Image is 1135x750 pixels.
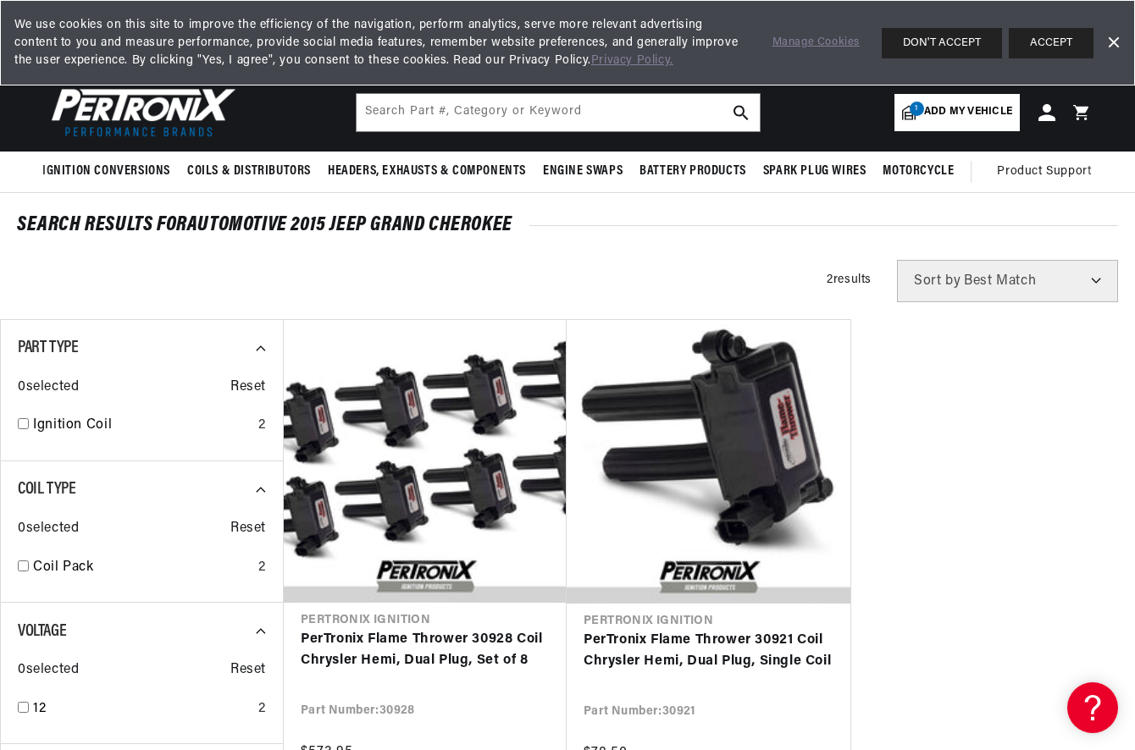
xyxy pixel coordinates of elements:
span: Reset [230,659,266,681]
select: Sort by [897,260,1118,302]
span: Coils & Distributors [187,163,311,180]
div: SEARCH RESULTS FOR Automotive 2015 Jeep Grand Cherokee [17,217,1118,234]
span: Coil Type [18,481,75,498]
span: Add my vehicle [924,104,1012,120]
a: 12 [33,698,252,720]
button: DON'T ACCEPT [882,28,1002,58]
div: 2 [258,698,266,720]
input: Search Part #, Category or Keyword [357,94,760,131]
summary: Ignition Conversions [42,152,179,191]
a: 1Add my vehicle [894,94,1020,131]
summary: Battery Products [631,152,755,191]
span: Reset [230,518,266,540]
a: Dismiss Banner [1100,30,1126,56]
span: Battery Products [639,163,746,180]
a: Privacy Policy. [591,54,673,67]
div: 2 [258,557,266,579]
a: Manage Cookies [772,34,860,52]
a: PerTronix Flame Thrower 30928 Coil Chrysler Hemi, Dual Plug, Set of 8 [301,629,550,672]
summary: Product Support [997,152,1099,192]
div: 2 [258,415,266,437]
a: Coil Pack [33,557,252,579]
button: ACCEPT [1009,28,1093,58]
span: Spark Plug Wires [763,163,866,180]
a: Ignition Coil [33,415,252,437]
span: Reset [230,377,266,399]
span: Part Type [18,339,78,356]
summary: Headers, Exhausts & Components [319,152,534,191]
img: Pertronix [42,83,237,141]
button: search button [723,94,760,131]
span: 0 selected [18,518,79,540]
summary: Engine Swaps [534,152,631,191]
summary: Coils & Distributors [179,152,319,191]
span: 1 [910,102,924,116]
span: Motorcycle [883,163,954,180]
span: Sort by [914,274,961,288]
span: 0 selected [18,659,79,681]
summary: Spark Plug Wires [755,152,875,191]
span: Ignition Conversions [42,163,170,180]
a: PerTronix Flame Thrower 30921 Coil Chrysler Hemi, Dual Plug, Single Coil [584,630,833,673]
span: Voltage [18,623,66,640]
span: 0 selected [18,377,79,399]
span: Headers, Exhausts & Components [328,163,526,180]
span: 2 results [827,273,872,286]
span: Engine Swaps [543,163,623,180]
span: Product Support [997,163,1091,181]
span: We use cookies on this site to improve the efficiency of the navigation, perform analytics, serve... [14,16,749,69]
summary: Motorcycle [874,152,962,191]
